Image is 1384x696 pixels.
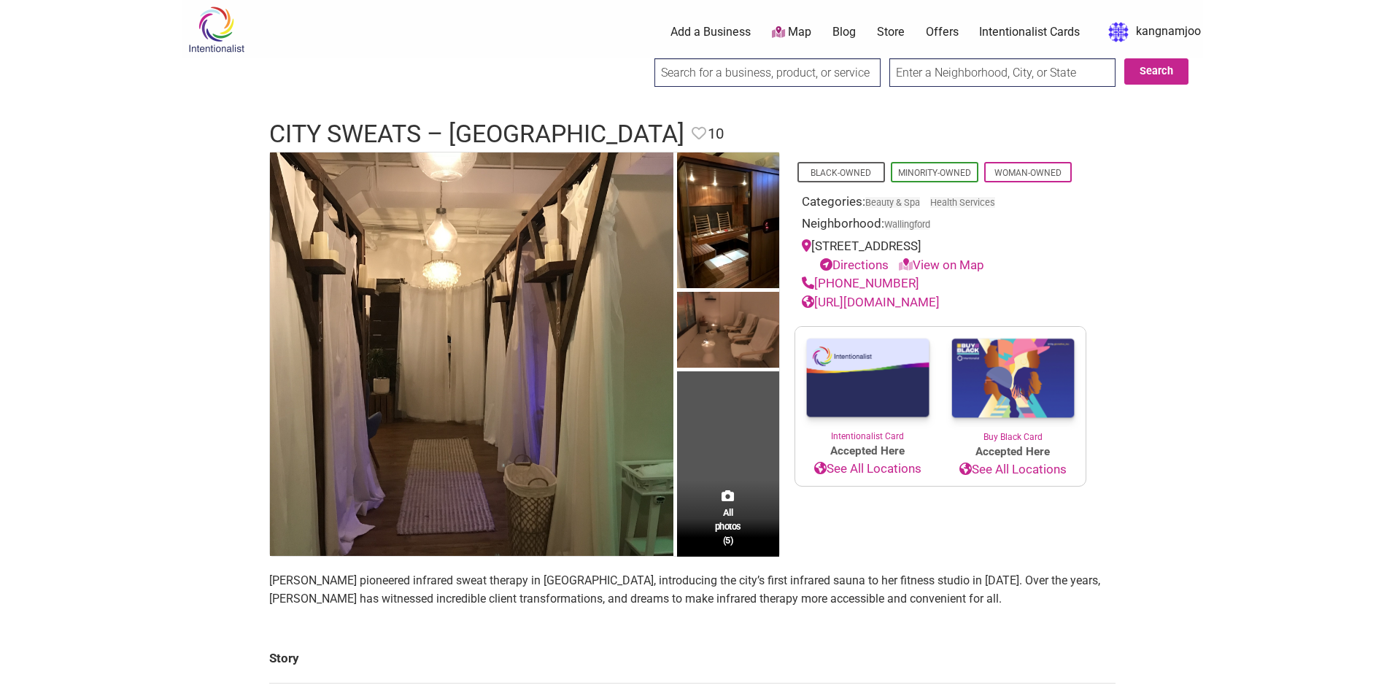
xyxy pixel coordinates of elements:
[802,295,940,309] a: [URL][DOMAIN_NAME]
[979,24,1080,40] a: Intentionalist Cards
[940,460,1086,479] a: See All Locations
[898,168,971,178] a: Minority-Owned
[269,571,1116,608] p: [PERSON_NAME] pioneered infrared sweat therapy in [GEOGRAPHIC_DATA], introducing the city’s first...
[269,635,1116,683] td: Story
[182,6,251,53] img: Intentionalist
[795,327,940,430] img: Intentionalist Card
[811,168,871,178] a: Black-Owned
[692,126,706,141] i: Favorite
[877,24,905,40] a: Store
[884,220,930,230] span: Wallingford
[654,58,881,87] input: Search for a business, product, or service
[889,58,1116,87] input: Enter a Neighborhood, City, or State
[1124,58,1188,85] button: Search
[930,197,995,208] a: Health Services
[795,460,940,479] a: See All Locations
[795,443,940,460] span: Accepted Here
[802,214,1079,237] div: Neighborhood:
[926,24,959,40] a: Offers
[820,258,889,272] a: Directions
[802,193,1079,215] div: Categories:
[1101,19,1201,45] a: kangnamjoo
[899,258,984,272] a: View on Map
[802,237,1079,274] div: [STREET_ADDRESS]
[994,168,1062,178] a: Woman-Owned
[715,506,741,547] span: All photos (5)
[795,327,940,443] a: Intentionalist Card
[940,327,1086,444] a: Buy Black Card
[670,24,751,40] a: Add a Business
[940,327,1086,430] img: Buy Black Card
[802,276,919,290] a: [PHONE_NUMBER]
[940,444,1086,460] span: Accepted Here
[708,123,724,145] span: 10
[269,117,684,152] h1: City Sweats – [GEOGRAPHIC_DATA]
[772,24,811,41] a: Map
[832,24,856,40] a: Blog
[865,197,920,208] a: Beauty & Spa
[677,152,779,292] img: City Sweats Wallingford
